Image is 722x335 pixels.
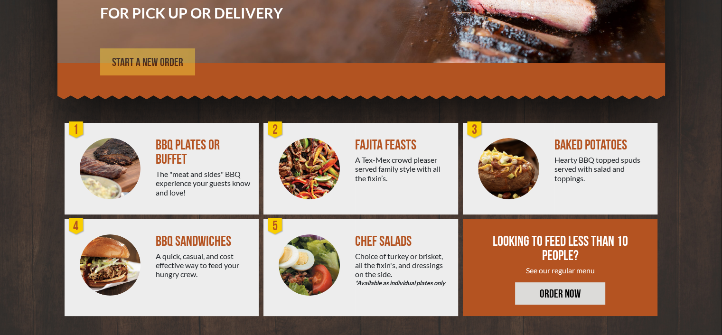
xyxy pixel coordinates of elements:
[491,234,630,263] div: LOOKING TO FEED LESS THAN 10 PEOPLE?
[515,282,605,305] a: ORDER NOW
[156,251,251,279] div: A quick, casual, and cost effective way to feed your hungry crew.
[355,251,450,288] div: Choice of turkey or brisket, all the fixin's, and dressings on the side.
[80,138,141,199] img: PEJ-BBQ-Buffet.png
[266,217,285,236] div: 5
[266,121,285,140] div: 2
[156,138,251,167] div: BBQ PLATES OR BUFFET
[279,138,340,199] img: PEJ-Fajitas.png
[491,266,630,275] div: See our regular menu
[156,169,251,197] div: The "meat and sides" BBQ experience your guests know and love!
[554,138,650,152] div: BAKED POTATOES
[279,234,340,296] img: Salad-Circle.png
[67,217,86,236] div: 4
[156,234,251,249] div: BBQ SANDWICHES
[355,138,450,152] div: FAJITA FEASTS
[554,155,650,183] div: Hearty BBQ topped spuds served with salad and toppings.
[67,121,86,140] div: 1
[100,6,371,20] h3: FOR PICK UP OR DELIVERY
[355,279,450,288] em: *Available as individual plates only
[100,48,195,75] a: START A NEW ORDER
[355,155,450,183] div: A Tex-Mex crowd pleaser served family style with all the fixin’s.
[355,234,450,249] div: CHEF SALADS
[465,121,484,140] div: 3
[478,138,539,199] img: PEJ-Baked-Potato.png
[112,57,183,68] span: START A NEW ORDER
[80,234,141,296] img: PEJ-BBQ-Sandwich.png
